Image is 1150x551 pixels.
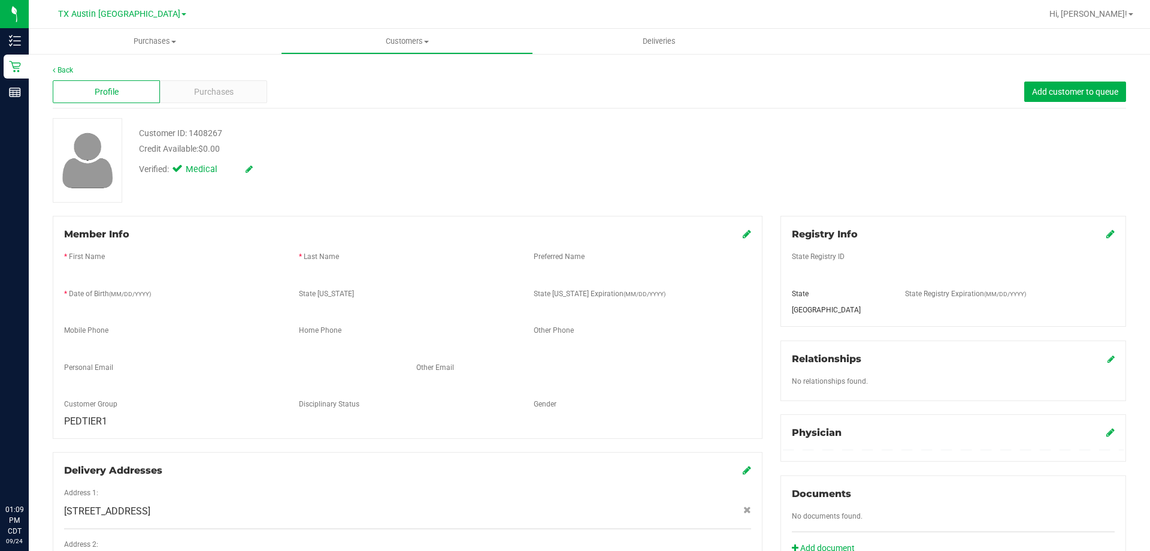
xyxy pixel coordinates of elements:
[299,399,359,410] label: Disciplinary Status
[1024,82,1126,102] button: Add customer to queue
[792,488,851,499] span: Documents
[792,427,842,438] span: Physician
[281,29,533,54] a: Customers
[5,537,23,546] p: 09/24
[792,512,862,520] span: No documents found.
[1049,9,1127,19] span: Hi, [PERSON_NAME]!
[792,376,868,387] label: No relationships found.
[534,288,665,299] label: State [US_STATE] Expiration
[186,163,234,176] span: Medical
[29,29,281,54] a: Purchases
[64,415,107,427] span: PEDTIER1
[792,228,858,240] span: Registry Info
[282,36,532,47] span: Customers
[56,130,119,191] img: user-icon.png
[783,305,897,315] div: [GEOGRAPHIC_DATA]
[198,144,220,153] span: $0.00
[53,66,73,74] a: Back
[64,325,108,336] label: Mobile Phone
[792,251,845,262] label: State Registry ID
[5,504,23,537] p: 01:09 PM CDT
[905,288,1026,299] label: State Registry Expiration
[624,291,665,297] span: (MM/DD/YYYY)
[534,399,556,410] label: Gender
[12,455,48,491] iframe: Resource center
[64,504,150,519] span: [STREET_ADDRESS]
[64,399,117,410] label: Customer Group
[627,36,692,47] span: Deliveries
[95,86,119,98] span: Profile
[9,86,21,98] inline-svg: Reports
[416,362,454,373] label: Other Email
[9,61,21,73] inline-svg: Retail
[783,288,897,299] div: State
[1032,87,1118,97] span: Add customer to queue
[534,325,574,336] label: Other Phone
[299,325,341,336] label: Home Phone
[64,539,98,550] label: Address 2:
[304,251,339,262] label: Last Name
[69,288,151,299] label: Date of Birth
[64,228,129,240] span: Member Info
[194,86,234,98] span: Purchases
[29,36,281,47] span: Purchases
[35,453,50,468] iframe: Resource center unread badge
[534,251,585,262] label: Preferred Name
[64,362,113,373] label: Personal Email
[984,291,1026,297] span: (MM/DD/YYYY)
[139,163,253,176] div: Verified:
[109,291,151,297] span: (MM/DD/YYYY)
[58,9,180,19] span: TX Austin [GEOGRAPHIC_DATA]
[9,35,21,47] inline-svg: Inventory
[139,127,222,140] div: Customer ID: 1408267
[139,143,667,155] div: Credit Available:
[299,288,354,299] label: State [US_STATE]
[792,353,861,365] span: Relationships
[64,465,162,476] span: Delivery Addresses
[533,29,785,54] a: Deliveries
[64,487,98,498] label: Address 1:
[69,251,105,262] label: First Name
